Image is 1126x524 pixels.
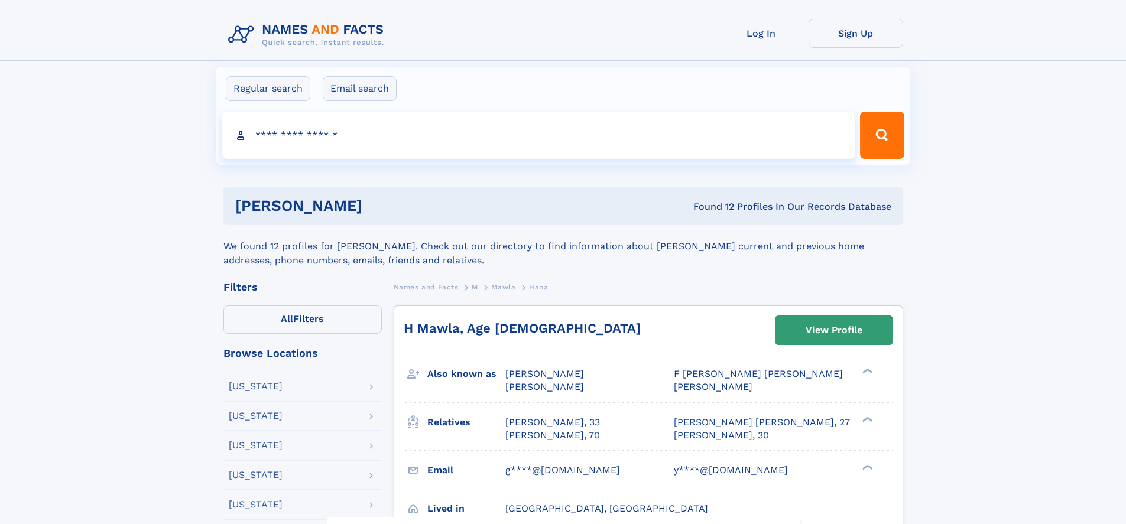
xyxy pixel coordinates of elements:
button: Search Button [860,112,904,159]
label: Regular search [226,76,310,101]
a: [PERSON_NAME], 30 [674,429,769,442]
div: ❯ [859,415,874,423]
div: [US_STATE] [229,470,283,480]
span: [PERSON_NAME] [505,368,584,379]
input: search input [222,112,855,159]
label: Email search [323,76,397,101]
div: [US_STATE] [229,382,283,391]
h1: [PERSON_NAME] [235,198,528,213]
span: Mawla [491,283,515,291]
span: [PERSON_NAME] [505,381,584,392]
span: F [PERSON_NAME] [PERSON_NAME] [674,368,843,379]
div: ❯ [859,367,874,375]
span: Hana [529,283,548,291]
a: View Profile [775,316,893,344]
a: Sign Up [809,19,903,48]
a: M [472,279,478,294]
h3: Also known as [427,364,505,384]
span: All [281,313,293,324]
a: Names and Facts [394,279,459,294]
h3: Email [427,460,505,480]
a: H Mawla, Age [DEMOGRAPHIC_DATA] [404,321,641,336]
div: We found 12 profiles for [PERSON_NAME]. Check out our directory to find information about [PERSON... [223,225,903,268]
img: Logo Names and Facts [223,19,394,51]
label: Filters [223,305,382,334]
a: [PERSON_NAME], 70 [505,429,600,442]
div: [US_STATE] [229,411,283,421]
h3: Relatives [427,412,505,432]
div: [US_STATE] [229,441,283,450]
a: [PERSON_NAME] [PERSON_NAME], 27 [674,416,850,429]
div: ❯ [859,463,874,471]
a: Mawla [491,279,515,294]
div: Found 12 Profiles In Our Records Database [528,200,891,213]
div: Browse Locations [223,348,382,359]
div: Filters [223,282,382,292]
h3: Lived in [427,499,505,519]
span: M [472,283,478,291]
a: Log In [714,19,809,48]
span: [GEOGRAPHIC_DATA], [GEOGRAPHIC_DATA] [505,503,708,514]
a: [PERSON_NAME], 33 [505,416,600,429]
div: View Profile [806,317,862,344]
div: [US_STATE] [229,500,283,509]
span: [PERSON_NAME] [674,381,752,392]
